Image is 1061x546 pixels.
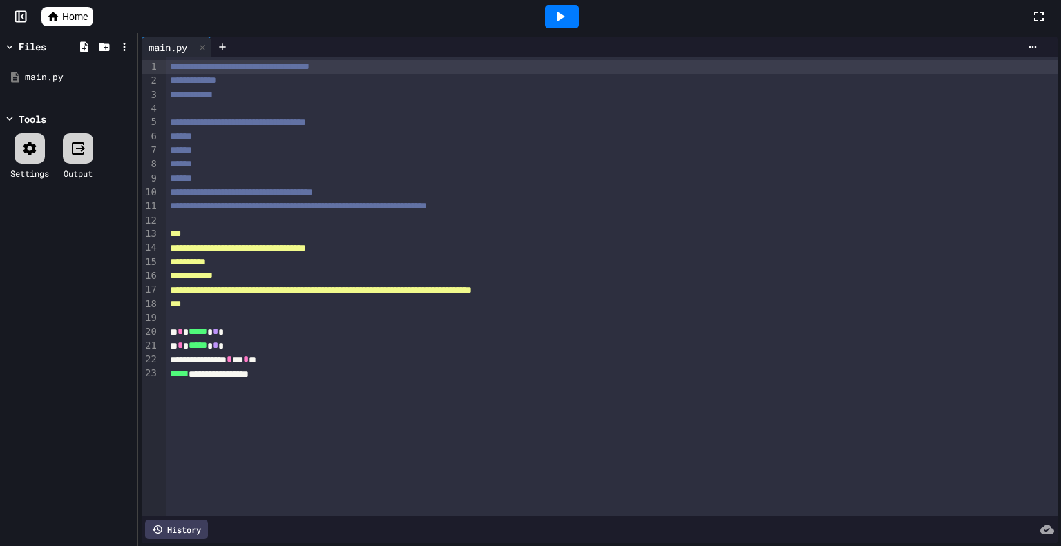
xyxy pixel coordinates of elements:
div: 9 [142,172,159,186]
div: 10 [142,186,159,199]
div: 22 [142,353,159,367]
div: 7 [142,144,159,157]
div: Tools [19,112,46,126]
div: 2 [142,74,159,88]
div: 14 [142,241,159,255]
div: 15 [142,255,159,269]
div: 5 [142,115,159,129]
div: 1 [142,60,159,74]
div: 3 [142,88,159,102]
div: main.py [25,70,133,84]
div: main.py [142,40,194,55]
div: 20 [142,325,159,339]
div: Settings [10,167,49,179]
div: 18 [142,298,159,311]
div: 8 [142,157,159,171]
div: 23 [142,367,159,380]
span: Home [62,10,88,23]
div: 17 [142,283,159,297]
div: 21 [142,339,159,353]
div: 12 [142,214,159,228]
div: 16 [142,269,159,283]
div: 19 [142,311,159,325]
div: History [145,520,208,539]
a: Home [41,7,93,26]
div: 11 [142,199,159,213]
div: Files [19,39,46,54]
div: Output [64,167,93,179]
div: 4 [142,102,159,116]
div: 6 [142,130,159,144]
div: main.py [142,37,211,57]
div: 13 [142,227,159,241]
